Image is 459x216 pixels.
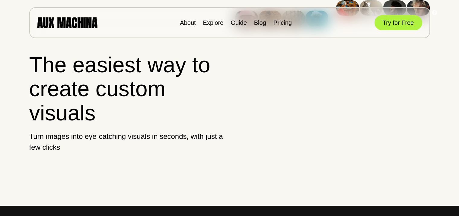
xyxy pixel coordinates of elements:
[375,15,422,30] button: Try for Free
[203,19,224,26] a: Explore
[273,19,292,26] a: Pricing
[37,17,97,28] img: AUX MACHINA
[180,19,196,26] a: About
[254,19,266,26] a: Blog
[231,19,247,26] a: Guide
[29,53,225,125] h1: The easiest way to create custom visuals
[29,131,225,153] p: Turn images into eye-catching visuals in seconds, with just a few clicks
